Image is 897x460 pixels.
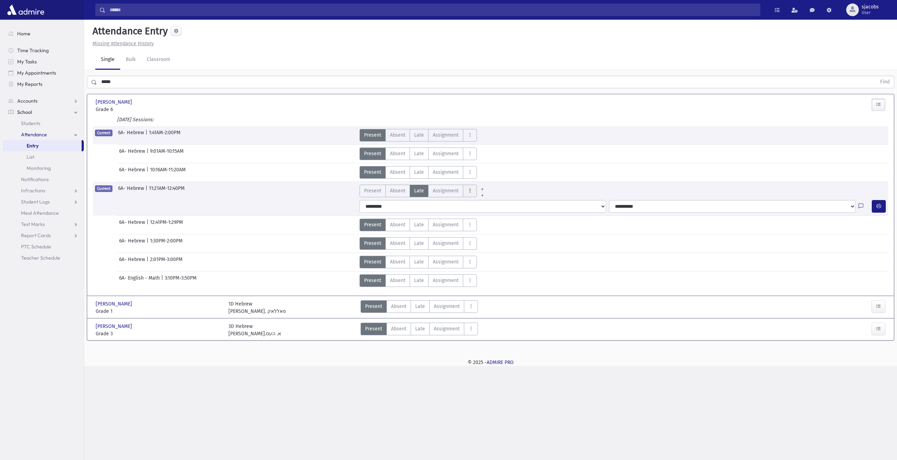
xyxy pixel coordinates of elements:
span: 11:21AM-12:40PM [149,185,185,197]
span: Absent [390,131,405,139]
span: | [146,237,150,250]
a: All Prior [477,185,488,190]
a: PTC Schedule [3,241,84,252]
span: Present [364,150,381,157]
span: Late [414,240,424,247]
input: Search [105,4,760,16]
span: Absent [390,240,405,247]
span: 3:10PM-3:50PM [165,274,197,287]
span: Late [414,277,424,284]
span: sjacobs [862,4,879,10]
span: Absent [390,258,405,266]
span: PTC Schedule [21,243,51,250]
span: Assignment [434,325,460,332]
a: Meal Attendance [3,207,84,219]
a: Home [3,28,84,39]
a: Teacher Schedule [3,252,84,263]
a: Report Cards [3,230,84,241]
a: Notifications [3,174,84,185]
span: 6A- Hebrew [119,237,146,250]
a: All Later [477,190,488,196]
span: Present [364,277,381,284]
img: AdmirePro [6,3,46,17]
span: Assignment [433,258,459,266]
div: AttTypes [360,219,477,231]
a: My Appointments [3,67,84,78]
span: Late [414,131,424,139]
span: Present [364,169,381,176]
span: [PERSON_NAME] [96,300,133,308]
span: Absent [390,150,405,157]
span: Teacher Schedule [21,255,60,261]
span: User [862,10,879,15]
span: Assignment [433,277,459,284]
span: 6A- Hebrew [118,185,145,197]
a: Infractions [3,185,84,196]
span: | [146,256,150,268]
span: | [145,185,149,197]
span: Attendance [21,131,47,138]
span: | [146,166,150,179]
a: Students [3,118,84,129]
a: Single [95,50,120,70]
span: Infractions [21,187,45,194]
a: List [3,151,84,163]
span: Assignment [433,221,459,228]
a: My Tasks [3,56,84,67]
span: Current [95,185,112,192]
span: Late [414,187,424,194]
span: Late [415,325,425,332]
span: 6A- English - Math [119,274,161,287]
span: | [146,147,150,160]
span: Test Marks [21,221,45,227]
span: | [161,274,165,287]
a: Entry [3,140,82,151]
div: AttTypes [360,256,477,268]
a: Attendance [3,129,84,140]
span: Absent [391,303,406,310]
i: [DATE] Sessions: [117,117,153,123]
u: Missing Attendance History [93,41,154,47]
span: | [145,129,149,142]
a: My Reports [3,78,84,90]
div: AttTypes [360,237,477,250]
a: Bulk [120,50,141,70]
span: List [27,154,34,160]
a: ADMIRE PRO [487,359,514,365]
a: Accounts [3,95,84,107]
a: Student Logs [3,196,84,207]
a: Monitoring [3,163,84,174]
span: 9:01AM-10:15AM [150,147,184,160]
div: AttTypes [360,166,477,179]
span: Late [414,169,424,176]
span: Monitoring [27,165,51,171]
div: AttTypes [360,147,477,160]
span: Absent [390,169,405,176]
span: Student Logs [21,199,50,205]
span: 1:30PM-2:00PM [150,237,183,250]
span: Assignment [433,150,459,157]
a: Missing Attendance History [90,41,154,47]
div: 1D Hebrew [PERSON_NAME]. פאללאק [228,300,286,315]
span: Present [365,303,382,310]
span: Present [365,325,382,332]
span: School [17,109,32,115]
span: Students [21,120,40,126]
span: Present [364,221,381,228]
span: Time Tracking [17,47,49,54]
a: Classroom [141,50,176,70]
span: Absent [390,187,405,194]
span: | [146,219,150,231]
span: Meal Attendance [21,210,59,216]
span: [PERSON_NAME] [96,98,133,106]
span: 10:16AM-11:20AM [150,166,186,179]
span: Present [364,187,381,194]
span: 2:01PM-3:00PM [150,256,183,268]
span: Present [364,258,381,266]
div: AttTypes [360,274,477,287]
button: Find [876,76,894,88]
span: Assignment [433,187,459,194]
span: Absent [390,277,405,284]
span: 6A- Hebrew [119,219,146,231]
span: Grade 1 [96,308,221,315]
